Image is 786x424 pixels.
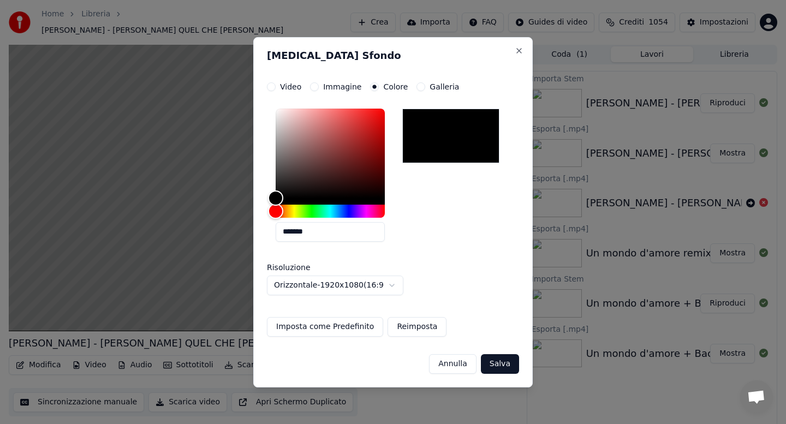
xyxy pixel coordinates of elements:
[267,51,519,61] h2: [MEDICAL_DATA] Sfondo
[276,205,385,218] div: Hue
[280,83,301,91] label: Video
[267,264,376,271] label: Risoluzione
[323,83,361,91] label: Immagine
[388,317,446,337] button: Reimposta
[267,317,383,337] button: Imposta come Predefinito
[276,109,385,198] div: Color
[430,83,459,91] label: Galleria
[383,83,408,91] label: Colore
[481,354,519,374] button: Salva
[429,354,477,374] button: Annulla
